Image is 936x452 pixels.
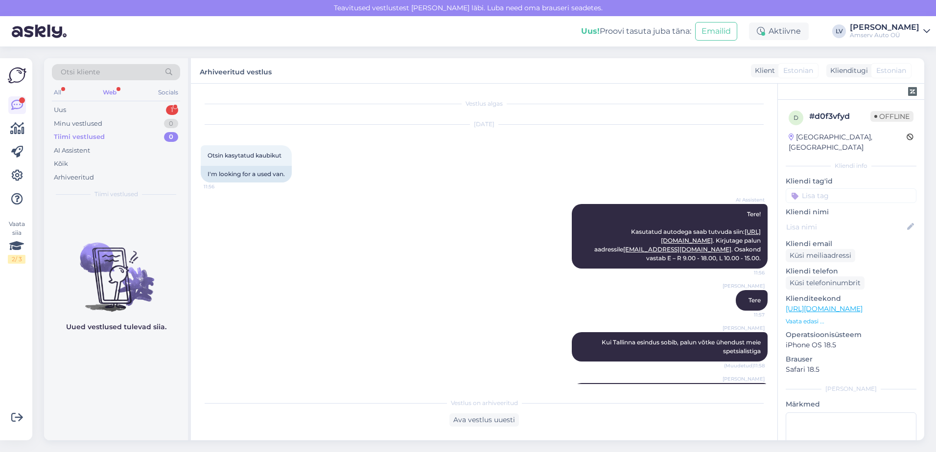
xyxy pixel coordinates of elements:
p: Kliendi nimi [786,207,916,217]
div: Kõik [54,159,68,169]
div: 0 [164,119,178,129]
span: Estonian [876,66,906,76]
div: Tiimi vestlused [54,132,105,142]
span: Estonian [783,66,813,76]
label: Arhiveeritud vestlus [200,64,272,77]
img: Askly Logo [8,66,26,85]
span: (Muudetud) 11:58 [724,362,765,369]
div: Amserv Auto OÜ [850,31,919,39]
span: Tere [749,296,761,304]
span: Tiimi vestlused [94,190,138,199]
div: Kliendi info [786,161,916,170]
b: Uus! [581,26,600,36]
p: Operatsioonisüsteem [786,330,916,340]
div: 0 [164,132,178,142]
img: No chats [44,225,188,313]
p: Brauser [786,354,916,364]
input: Lisa tag [786,188,916,203]
p: Safari 18.5 [786,364,916,375]
span: Vestlus on arhiveeritud [451,399,518,407]
div: Aktiivne [749,23,809,40]
a: [EMAIL_ADDRESS][DOMAIN_NAME] [623,246,731,253]
input: Lisa nimi [786,222,905,232]
span: [PERSON_NAME] [723,324,765,332]
span: 11:56 [728,269,765,276]
div: Klient [751,66,775,76]
p: Klienditeekond [786,294,916,304]
div: # d0f3vfyd [809,111,870,122]
span: Otsi kliente [61,67,100,77]
span: d [794,114,798,121]
div: 1 [166,105,178,115]
div: Minu vestlused [54,119,102,129]
div: I'm looking for a used van. [201,166,292,182]
div: Uus [54,105,66,115]
span: Otsin kasytatud kaubikut [208,152,281,159]
span: [PERSON_NAME] [723,282,765,290]
a: [URL][DOMAIN_NAME] [786,304,863,313]
p: Kliendi tag'id [786,176,916,186]
p: Kliendi email [786,239,916,249]
span: Kui Tallinna esindus sobib, palun võtke ühendust meie spetsialistiga [602,339,762,355]
p: Märkmed [786,399,916,409]
img: zendesk [908,87,917,96]
p: iPhone OS 18.5 [786,340,916,350]
div: [DATE] [201,120,768,129]
div: Socials [156,86,180,99]
div: Arhiveeritud [54,173,94,182]
span: 11:56 [204,183,240,190]
p: Uued vestlused tulevad siia. [66,322,166,332]
div: Ava vestlus uuesti [449,413,519,427]
div: Klienditugi [826,66,868,76]
p: Kliendi telefon [786,266,916,276]
div: [PERSON_NAME] [850,23,919,31]
div: 2 / 3 [8,255,25,264]
div: [PERSON_NAME] [786,384,916,393]
div: Vestlus algas [201,99,768,108]
p: Vaata edasi ... [786,317,916,326]
div: Küsi telefoninumbrit [786,276,865,290]
div: LV [832,24,846,38]
div: Vaata siia [8,220,25,264]
div: [GEOGRAPHIC_DATA], [GEOGRAPHIC_DATA] [789,132,907,153]
button: Emailid [695,22,737,41]
span: Offline [870,111,913,122]
div: Proovi tasuta juba täna: [581,25,691,37]
span: AI Assistent [728,196,765,203]
div: Küsi meiliaadressi [786,249,855,262]
div: All [52,86,63,99]
span: [PERSON_NAME] [723,375,765,383]
span: 11:57 [728,311,765,318]
a: [PERSON_NAME]Amserv Auto OÜ [850,23,930,39]
div: Web [101,86,118,99]
div: AI Assistent [54,146,90,156]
